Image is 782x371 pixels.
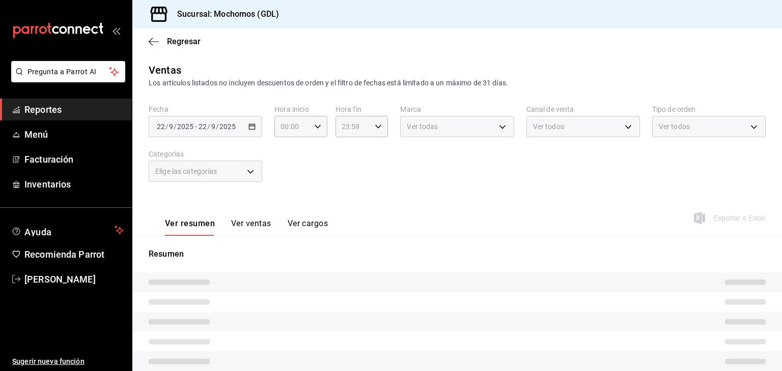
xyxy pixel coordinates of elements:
span: / [216,122,219,131]
button: Ver resumen [165,219,215,236]
span: Reportes [24,103,124,116]
button: Pregunta a Parrot AI [11,61,125,82]
p: Resumen [149,248,766,260]
input: ---- [219,122,236,131]
span: / [165,122,169,131]
span: Facturación [24,152,124,166]
span: Regresar [167,37,201,46]
label: Canal de venta [526,106,640,113]
span: Ver todos [533,121,564,132]
span: Ver todos [659,121,690,132]
button: Ver cargos [288,219,328,236]
input: -- [198,122,207,131]
button: Ver ventas [231,219,271,236]
span: Sugerir nueva función [12,356,124,367]
span: Recomienda Parrot [24,248,124,261]
div: Ventas [149,63,181,78]
label: Hora inicio [274,106,327,113]
label: Hora fin [336,106,388,113]
button: Regresar [149,37,201,46]
span: Ver todas [407,121,438,132]
label: Categorías [149,150,262,158]
span: / [174,122,177,131]
input: ---- [177,122,194,131]
span: - [195,122,197,131]
button: open_drawer_menu [112,26,120,35]
input: -- [211,122,216,131]
div: Los artículos listados no incluyen descuentos de orden y el filtro de fechas está limitado a un m... [149,78,766,88]
input: -- [156,122,165,131]
span: Pregunta a Parrot AI [27,67,109,77]
input: -- [169,122,174,131]
label: Fecha [149,106,262,113]
span: Inventarios [24,177,124,191]
span: Ayuda [24,224,110,236]
span: / [207,122,210,131]
span: [PERSON_NAME] [24,272,124,286]
a: Pregunta a Parrot AI [7,74,125,84]
label: Marca [400,106,514,113]
div: navigation tabs [165,219,328,236]
span: Menú [24,128,124,141]
span: Elige las categorías [155,166,217,176]
h3: Sucursal: Mochomos (GDL) [169,8,279,20]
label: Tipo de orden [652,106,766,113]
